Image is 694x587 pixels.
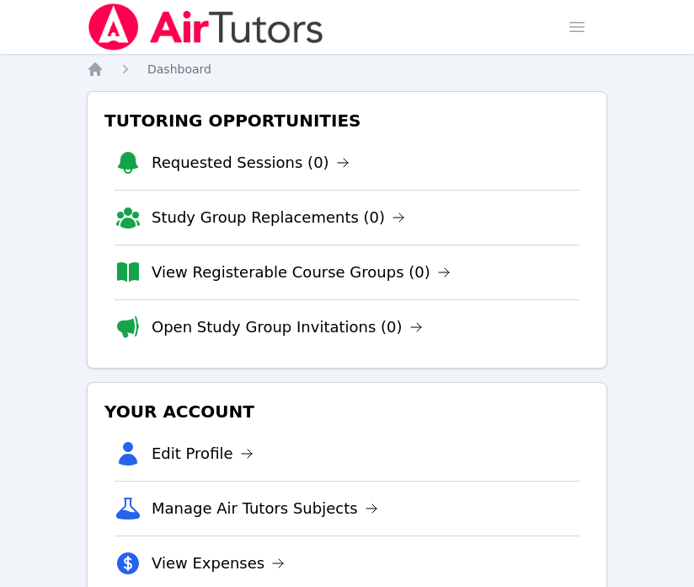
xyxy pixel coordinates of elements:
[152,261,451,284] a: View Registerable Course Groups (0)
[87,3,325,51] img: Air Tutors
[152,206,405,229] a: Study Group Replacements (0)
[87,61,607,78] nav: Breadcrumb
[152,442,254,466] a: Edit Profile
[152,315,423,339] a: Open Study Group Invitations (0)
[101,105,593,136] h3: Tutoring Opportunities
[152,552,285,575] a: View Expenses
[152,151,350,175] a: Requested Sessions (0)
[101,396,593,427] h3: Your Account
[152,497,378,520] a: Manage Air Tutors Subjects
[147,62,211,76] span: Dashboard
[147,61,211,78] a: Dashboard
